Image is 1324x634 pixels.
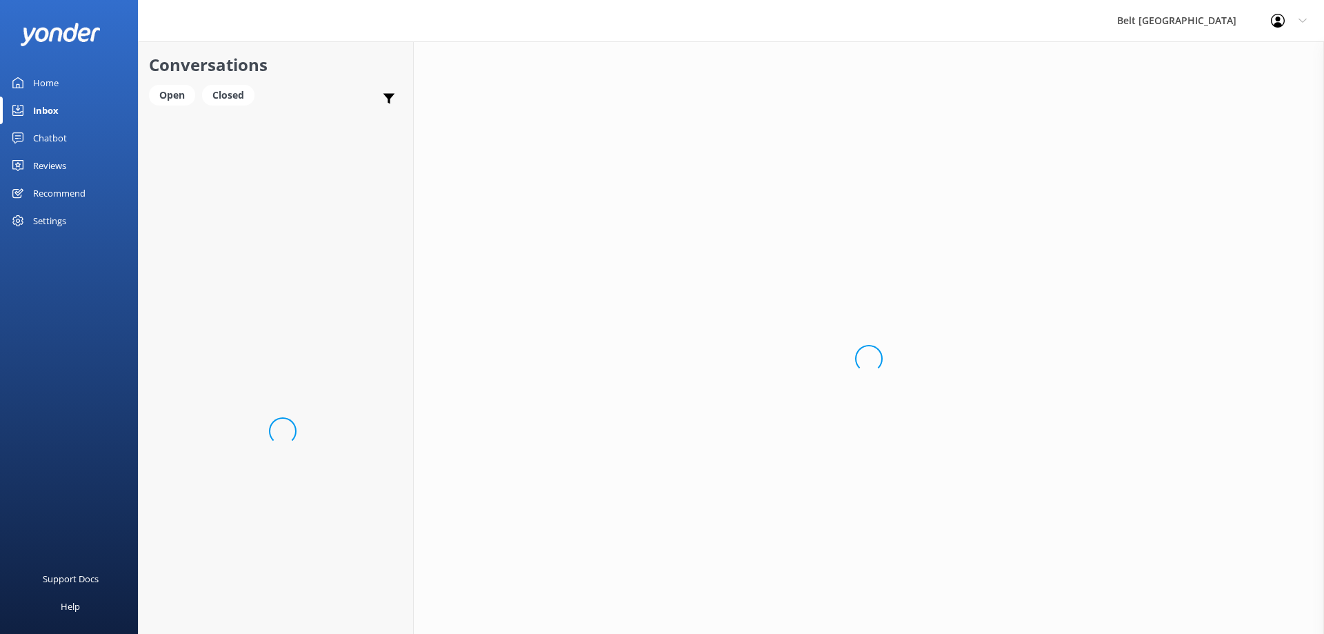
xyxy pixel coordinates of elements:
[33,207,66,235] div: Settings
[33,124,67,152] div: Chatbot
[149,87,202,102] a: Open
[33,152,66,179] div: Reviews
[33,179,86,207] div: Recommend
[33,69,59,97] div: Home
[149,85,195,106] div: Open
[202,87,261,102] a: Closed
[33,97,59,124] div: Inbox
[61,593,80,620] div: Help
[149,52,403,78] h2: Conversations
[21,23,100,46] img: yonder-white-logo.png
[202,85,254,106] div: Closed
[43,565,99,593] div: Support Docs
